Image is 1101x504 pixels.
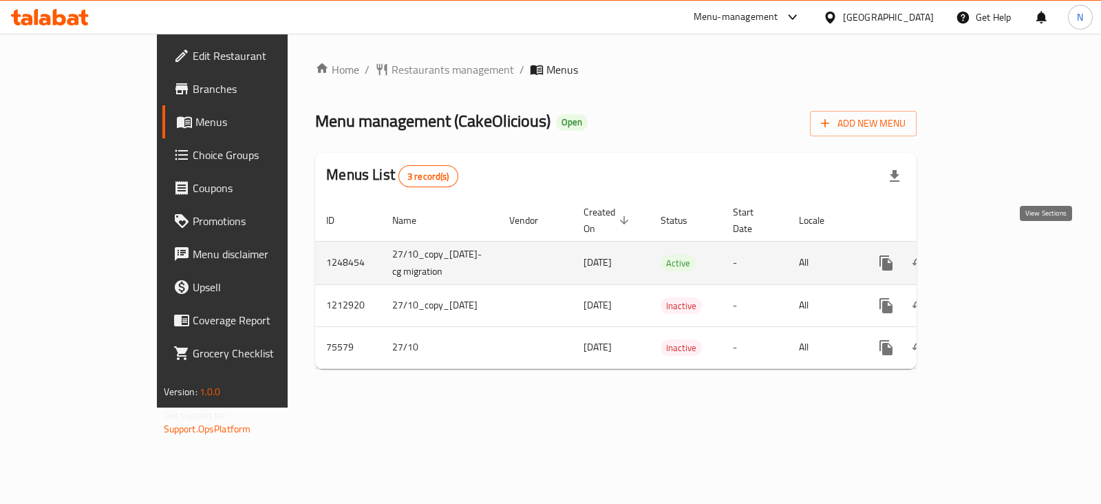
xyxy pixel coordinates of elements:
[315,61,917,78] nav: breadcrumb
[193,147,330,163] span: Choice Groups
[162,39,341,72] a: Edit Restaurant
[903,289,936,322] button: Change Status
[870,289,903,322] button: more
[661,340,702,356] span: Inactive
[584,204,633,237] span: Created On
[162,171,341,204] a: Coupons
[164,406,227,424] span: Get support on:
[315,284,381,326] td: 1212920
[788,326,859,368] td: All
[315,105,550,136] span: Menu management ( CakeOlicious )
[799,212,842,229] span: Locale
[399,170,458,183] span: 3 record(s)
[584,338,612,356] span: [DATE]
[870,246,903,280] button: more
[162,337,341,370] a: Grocery Checklist
[722,241,788,284] td: -
[843,10,934,25] div: [GEOGRAPHIC_DATA]
[375,61,514,78] a: Restaurants management
[164,383,197,401] span: Version:
[162,304,341,337] a: Coverage Report
[859,200,1013,242] th: Actions
[878,160,911,193] div: Export file
[164,420,251,438] a: Support.OpsPlatform
[584,296,612,314] span: [DATE]
[392,61,514,78] span: Restaurants management
[788,284,859,326] td: All
[193,279,330,295] span: Upsell
[200,383,221,401] span: 1.0.0
[162,72,341,105] a: Branches
[556,116,588,128] span: Open
[584,253,612,271] span: [DATE]
[733,204,771,237] span: Start Date
[162,138,341,171] a: Choice Groups
[315,241,381,284] td: 1248454
[661,255,696,271] span: Active
[162,204,341,238] a: Promotions
[810,111,917,136] button: Add New Menu
[365,61,370,78] li: /
[661,298,702,314] span: Inactive
[556,114,588,131] div: Open
[381,326,498,368] td: 27/10
[546,61,578,78] span: Menus
[162,238,341,271] a: Menu disclaimer
[162,271,341,304] a: Upsell
[661,297,702,314] div: Inactive
[694,9,778,25] div: Menu-management
[520,61,524,78] li: /
[509,212,556,229] span: Vendor
[315,326,381,368] td: 75579
[1077,10,1083,25] span: N
[193,180,330,196] span: Coupons
[788,241,859,284] td: All
[193,312,330,328] span: Coverage Report
[381,284,498,326] td: 27/10_copy_[DATE]
[870,331,903,364] button: more
[821,115,906,132] span: Add New Menu
[326,165,458,187] h2: Menus List
[661,212,705,229] span: Status
[722,326,788,368] td: -
[195,114,330,130] span: Menus
[326,212,352,229] span: ID
[392,212,434,229] span: Name
[315,200,1013,369] table: enhanced table
[903,331,936,364] button: Change Status
[398,165,458,187] div: Total records count
[661,339,702,356] div: Inactive
[162,105,341,138] a: Menus
[193,213,330,229] span: Promotions
[903,246,936,280] button: Change Status
[193,345,330,361] span: Grocery Checklist
[193,246,330,262] span: Menu disclaimer
[722,284,788,326] td: -
[193,81,330,97] span: Branches
[193,48,330,64] span: Edit Restaurant
[381,241,498,284] td: 27/10_copy_[DATE]-cg migration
